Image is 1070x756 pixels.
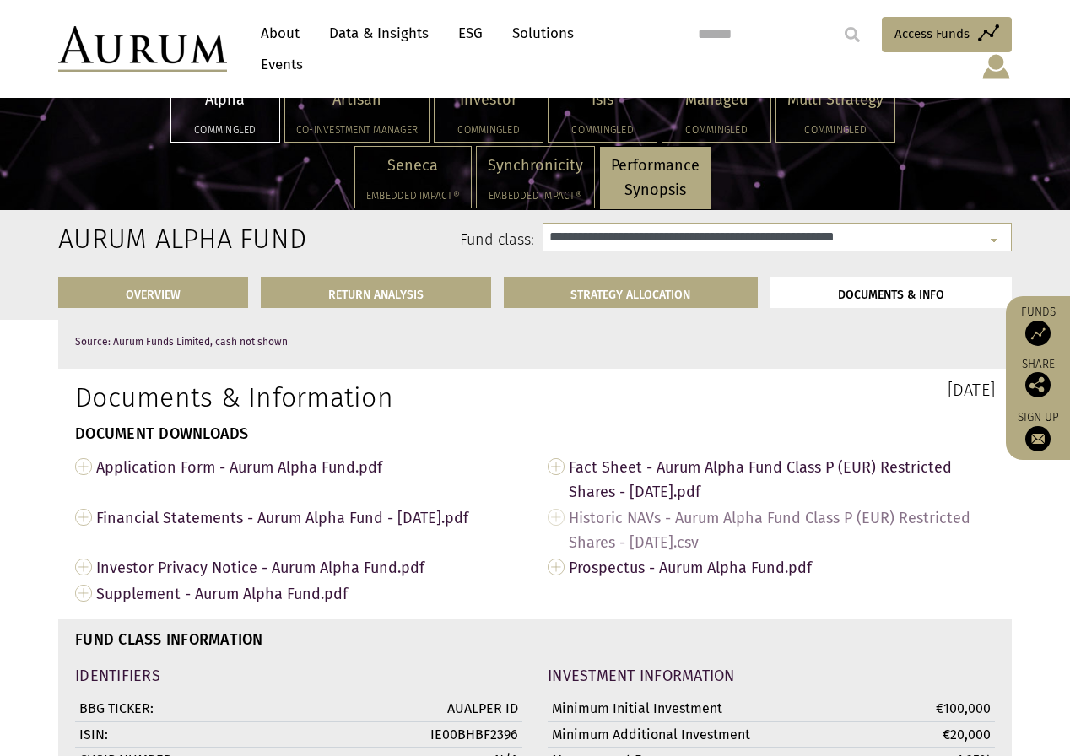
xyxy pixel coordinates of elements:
[75,668,522,683] h4: IDENTIFIERS
[835,18,869,51] input: Submit
[787,125,884,135] h5: Commingled
[1014,410,1062,451] a: Sign up
[1025,426,1051,451] img: Sign up to our newsletter
[1025,321,1051,346] img: Access Funds
[787,88,884,112] p: Multi Strategy
[569,454,995,505] span: Fact Sheet - Aurum Alpha Fund Class P (EUR) Restricted Shares - [DATE].pdf
[261,277,491,308] a: RETURN ANALYSIS
[548,381,995,398] h3: [DATE]
[221,229,534,251] label: Fund class:
[446,88,532,112] p: Investor
[366,154,460,178] p: Seneca
[75,721,360,748] td: ISIN:
[296,88,418,112] p: Artisan
[488,191,583,201] h5: Embedded Impact®
[75,696,360,721] td: BBG TICKER:
[673,125,759,135] h5: Commingled
[548,696,833,721] td: Minimum Initial Investment
[833,696,995,721] td: €100,000
[360,696,522,721] td: AUALPER ID
[58,223,196,255] h2: Aurum Alpha Fund
[882,17,1012,52] a: Access Funds
[548,668,995,683] h4: INVESTMENT INFORMATION
[321,18,437,49] a: Data & Insights
[559,125,646,135] h5: Commingled
[296,125,418,135] h5: Co-investment Manager
[75,337,522,348] p: Source: Aurum Funds Limited, cash not shown
[1014,359,1062,397] div: Share
[182,125,268,135] h5: Commingled
[504,277,759,308] a: STRATEGY ALLOCATION
[360,721,522,748] td: IE00BHBF2396
[1025,372,1051,397] img: Share this post
[96,505,522,531] span: Financial Statements - Aurum Alpha Fund - [DATE].pdf
[252,18,308,49] a: About
[569,505,995,555] span: Historic NAVs - Aurum Alpha Fund Class P (EUR) Restricted Shares - [DATE].csv
[450,18,491,49] a: ESG
[96,554,522,580] span: Investor Privacy Notice - Aurum Alpha Fund.pdf
[833,721,995,748] td: €20,000
[981,52,1012,81] img: account-icon.svg
[58,26,227,72] img: Aurum
[96,454,522,480] span: Application Form - Aurum Alpha Fund.pdf
[569,554,995,580] span: Prospectus - Aurum Alpha Fund.pdf
[488,154,583,178] p: Synchronicity
[75,424,249,443] strong: DOCUMENT DOWNLOADS
[75,630,263,649] strong: FUND CLASS INFORMATION
[182,88,268,112] p: Alpha
[894,24,970,44] span: Access Funds
[1014,305,1062,346] a: Funds
[559,88,646,112] p: Isis
[75,381,522,413] h1: Documents & Information
[252,49,303,80] a: Events
[673,88,759,112] p: Managed
[611,154,700,202] p: Performance Synopsis
[504,18,582,49] a: Solutions
[446,125,532,135] h5: Commingled
[548,721,833,748] td: Minimum Additional Investment
[366,191,460,201] h5: Embedded Impact®
[96,580,522,607] span: Supplement - Aurum Alpha Fund.pdf
[58,277,248,308] a: OVERVIEW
